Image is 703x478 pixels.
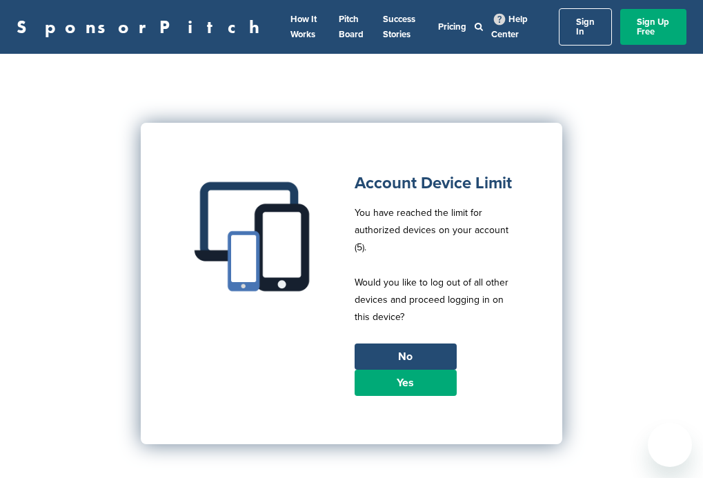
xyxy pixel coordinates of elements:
a: Pricing [438,21,466,32]
a: Success Stories [383,14,415,40]
a: Sign In [559,8,612,46]
a: Pitch Board [339,14,364,40]
img: Multiple devices [189,171,320,302]
a: Help Center [491,11,528,43]
a: Yes [355,370,457,396]
p: You have reached the limit for authorized devices on your account (5). Would you like to log out ... [355,204,514,343]
a: How It Works [290,14,317,40]
a: No [355,343,457,370]
a: Sign Up Free [620,9,686,45]
iframe: Button to launch messaging window [648,423,692,467]
h1: Account Device Limit [355,171,514,196]
a: SponsorPitch [17,18,268,36]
